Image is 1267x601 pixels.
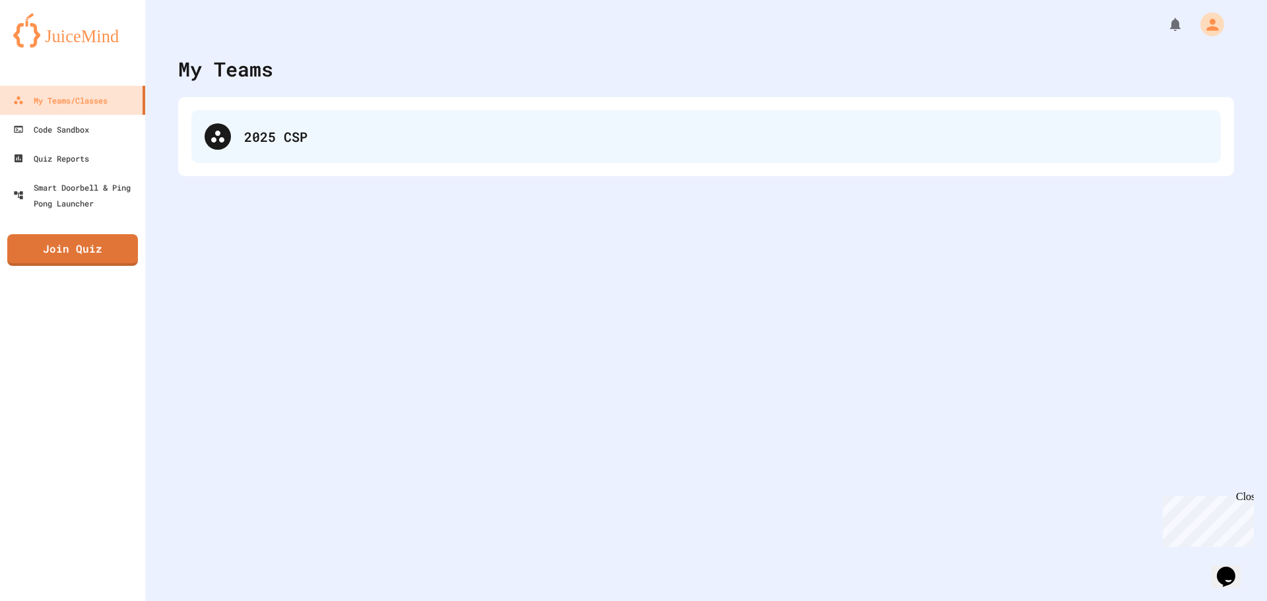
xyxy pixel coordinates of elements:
iframe: chat widget [1157,491,1254,547]
div: Smart Doorbell & Ping Pong Launcher [13,179,140,211]
a: Join Quiz [7,234,138,266]
div: My Notifications [1143,13,1186,36]
div: My Teams/Classes [13,92,108,108]
iframe: chat widget [1212,548,1254,588]
div: Chat with us now!Close [5,5,91,84]
div: My Account [1186,9,1227,40]
img: logo-orange.svg [13,13,132,47]
div: Code Sandbox [13,121,89,137]
div: 2025 CSP [191,110,1221,163]
div: Quiz Reports [13,150,89,166]
div: My Teams [178,54,273,84]
div: 2025 CSP [244,127,1208,146]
